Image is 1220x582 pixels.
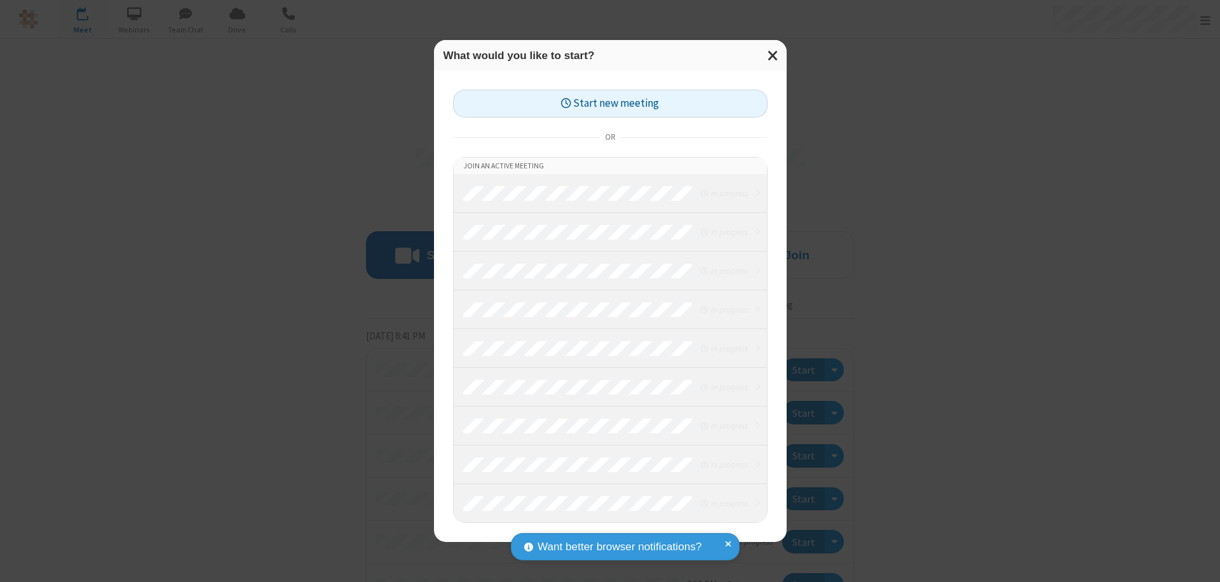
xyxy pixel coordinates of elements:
span: or [600,129,620,147]
li: Join an active meeting [454,158,767,174]
em: in progress [701,187,747,200]
em: in progress [701,304,747,316]
em: in progress [701,497,747,510]
span: Want better browser notifications? [538,539,701,555]
button: Start new meeting [453,90,768,118]
em: in progress [701,226,747,238]
em: in progress [701,342,747,355]
em: in progress [701,381,747,393]
h3: What would you like to start? [444,50,777,62]
em: in progress [701,265,747,277]
em: in progress [701,420,747,432]
em: in progress [701,459,747,471]
button: Close modal [760,40,787,71]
